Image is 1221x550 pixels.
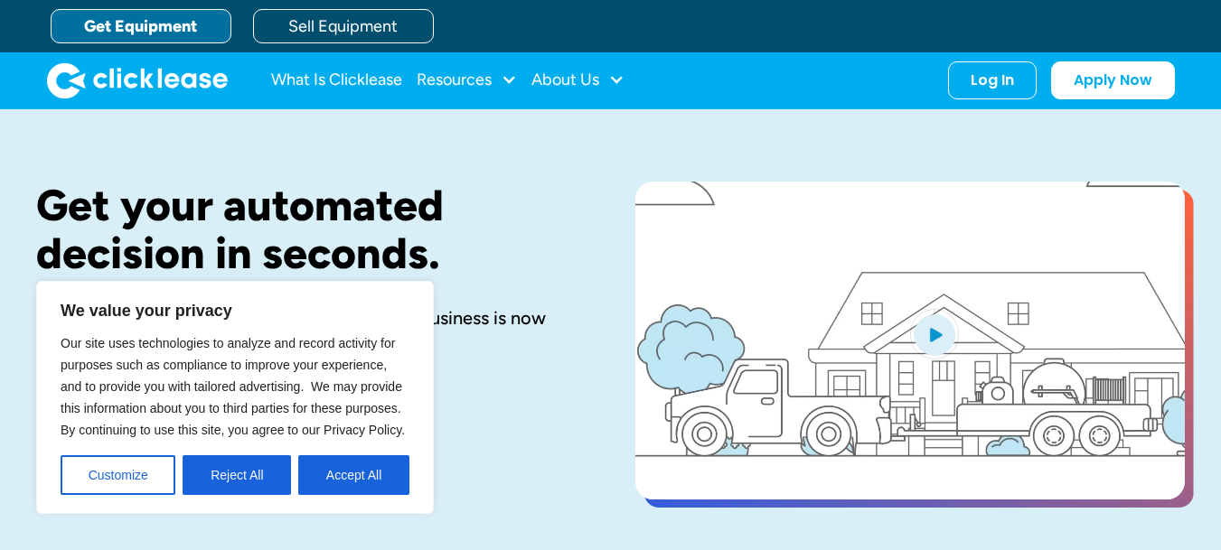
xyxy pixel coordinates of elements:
a: What Is Clicklease [271,62,402,98]
a: home [47,62,228,98]
button: Customize [61,455,175,495]
div: Log In [971,71,1014,89]
img: Clicklease logo [47,62,228,98]
button: Accept All [298,455,409,495]
div: We value your privacy [36,281,434,514]
div: About Us [531,62,625,98]
a: Sell Equipment [253,9,434,43]
a: Apply Now [1051,61,1175,99]
a: open lightbox [635,182,1185,499]
div: Resources [417,62,517,98]
a: Get Equipment [51,9,231,43]
h1: Get your automated decision in seconds. [36,182,578,277]
span: Our site uses technologies to analyze and record activity for purposes such as compliance to impr... [61,336,405,437]
button: Reject All [183,455,291,495]
p: We value your privacy [61,300,409,322]
img: Blue play button logo on a light blue circular background [910,309,959,359]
